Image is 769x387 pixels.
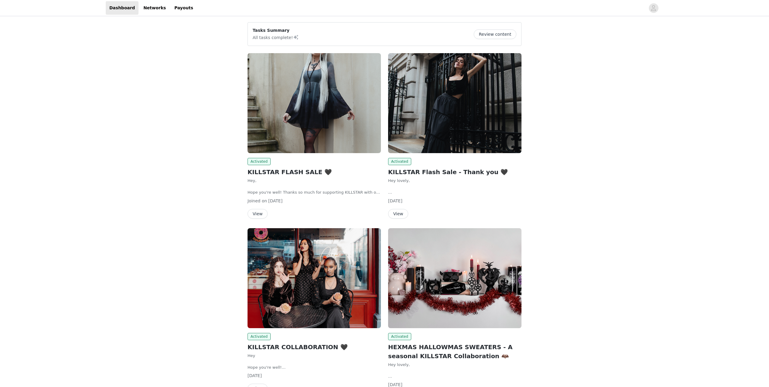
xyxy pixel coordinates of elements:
h2: KILLSTAR FLASH SALE 🖤 [248,168,381,177]
a: View [248,212,268,216]
span: Activated [388,333,411,340]
img: KILLSTAR - UK [248,228,381,328]
p: Hope you're well! [248,364,381,370]
p: Hey lovely, [388,362,521,368]
p: Hey [248,353,381,359]
img: KILLSTAR - UK [388,53,521,153]
p: Thanks so much for helping us promote our flash sale! As a thank you, we'd love to send you 1-3 c... [388,189,521,195]
a: Networks [140,1,169,15]
span: Activated [248,333,271,340]
img: KILLSTAR - UK [248,53,381,153]
span: Activated [248,158,271,165]
p: All tasks complete! [253,34,299,41]
p: Hey lovely, [388,178,521,184]
h2: KILLSTAR Flash Sale - Thank you 🖤 [388,168,521,177]
span: [DATE] [268,198,282,203]
a: View [388,212,408,216]
span: [DATE] [248,373,262,378]
a: Dashboard [106,1,138,15]
h2: HEXMAS HALLOWMAS SWEATERS - A seasonal KILLSTAR Collaboration 🦇 [388,343,521,361]
button: Review content [474,29,516,39]
p: Hope you're well! Thanks so much for supporting KILLSTAR with our flash sale ✨ [248,189,381,195]
img: KILLSTAR - UK [388,228,521,328]
p: Tasks Summary [253,27,299,34]
span: Joined on [248,198,267,203]
div: avatar [651,3,656,13]
button: View [388,209,408,219]
button: View [248,209,268,219]
p: We hope you're having an amazing day 🖤 [388,373,521,379]
p: Hey, [248,178,381,184]
span: Activated [388,158,411,165]
a: Payouts [171,1,197,15]
span: [DATE] [388,382,402,387]
h2: KILLSTAR COLLABORATION 🖤 [248,343,381,352]
span: [DATE] [388,198,402,203]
